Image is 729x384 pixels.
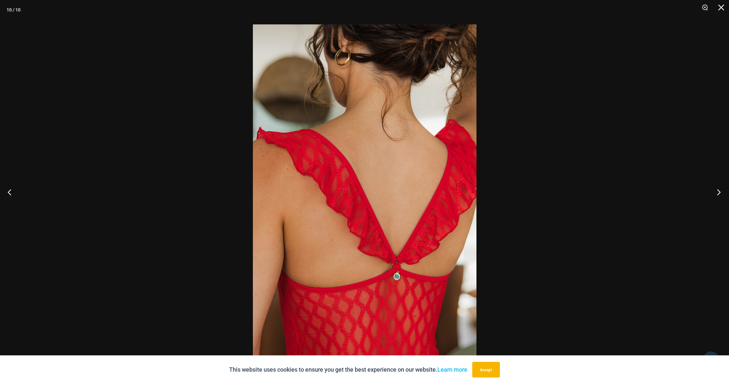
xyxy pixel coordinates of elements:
[472,362,500,377] button: Accept
[437,366,467,373] a: Learn more
[705,176,729,208] button: Next
[7,5,21,15] div: 10 / 10
[229,365,467,375] p: This website uses cookies to ensure you get the best experience on our website.
[253,24,476,360] img: Sometimes Red 587 Dress 07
